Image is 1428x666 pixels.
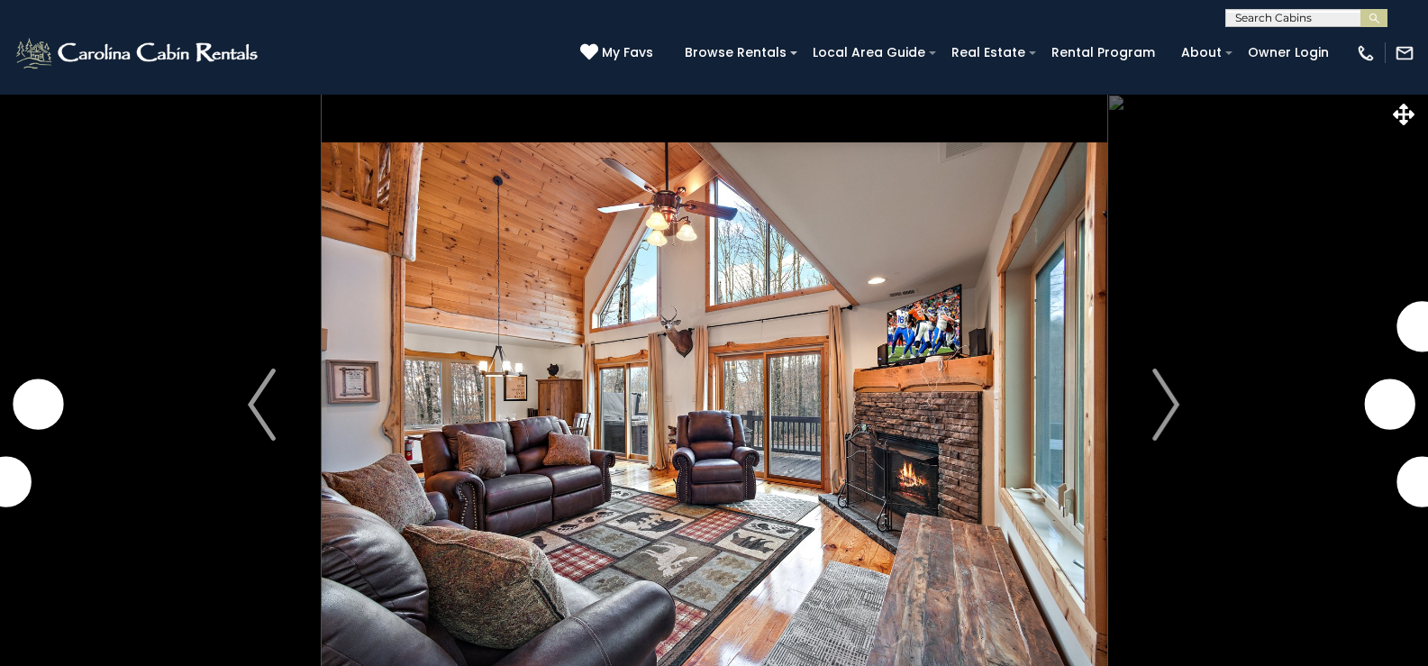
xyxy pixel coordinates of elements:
a: My Favs [580,43,658,63]
a: Rental Program [1042,39,1164,67]
img: phone-regular-white.png [1356,43,1376,63]
img: arrow [1152,369,1179,441]
a: Real Estate [942,39,1034,67]
a: Local Area Guide [804,39,934,67]
img: arrow [248,369,275,441]
a: About [1172,39,1231,67]
a: Owner Login [1239,39,1338,67]
img: White-1-2.png [14,35,263,71]
img: mail-regular-white.png [1395,43,1414,63]
span: My Favs [602,43,653,62]
a: Browse Rentals [676,39,796,67]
